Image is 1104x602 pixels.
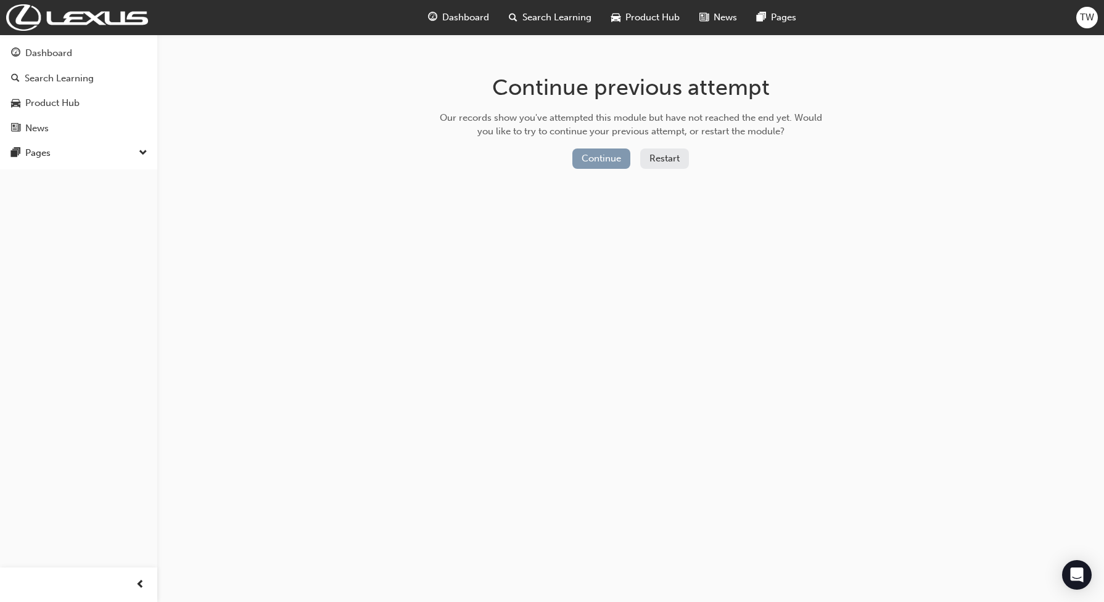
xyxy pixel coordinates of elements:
[25,46,72,60] div: Dashboard
[499,5,601,30] a: search-iconSearch Learning
[11,98,20,109] span: car-icon
[25,96,80,110] div: Product Hub
[5,67,152,90] a: Search Learning
[5,42,152,65] a: Dashboard
[11,48,20,59] span: guage-icon
[5,92,152,115] a: Product Hub
[699,10,709,25] span: news-icon
[625,10,680,25] span: Product Hub
[747,5,806,30] a: pages-iconPages
[435,111,826,139] div: Our records show you've attempted this module but have not reached the end yet. Would you like to...
[5,39,152,142] button: DashboardSearch LearningProduct HubNews
[611,10,620,25] span: car-icon
[442,10,489,25] span: Dashboard
[509,10,517,25] span: search-icon
[11,148,20,159] span: pages-icon
[640,148,689,169] button: Restart
[25,146,51,160] div: Pages
[136,577,145,593] span: prev-icon
[139,145,147,161] span: down-icon
[714,10,737,25] span: News
[5,117,152,140] a: News
[428,10,437,25] span: guage-icon
[690,5,747,30] a: news-iconNews
[418,5,499,30] a: guage-iconDashboard
[1076,7,1098,28] button: TW
[1062,560,1092,590] div: Open Intercom Messenger
[771,10,796,25] span: Pages
[5,142,152,165] button: Pages
[1080,10,1094,25] span: TW
[11,73,20,84] span: search-icon
[25,121,49,136] div: News
[11,123,20,134] span: news-icon
[6,4,148,31] img: Trak
[25,71,94,86] div: Search Learning
[601,5,690,30] a: car-iconProduct Hub
[572,148,630,169] button: Continue
[522,10,591,25] span: Search Learning
[757,10,766,25] span: pages-icon
[435,74,826,101] h1: Continue previous attempt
